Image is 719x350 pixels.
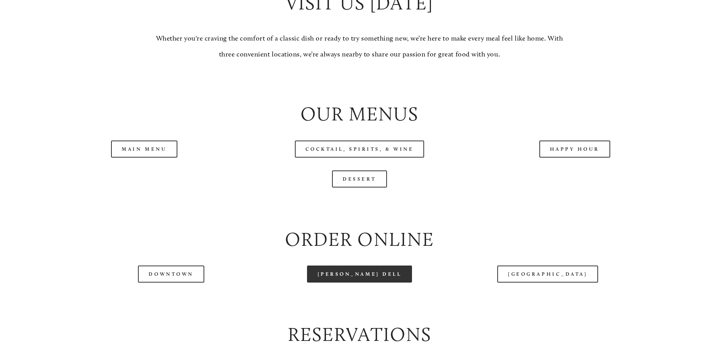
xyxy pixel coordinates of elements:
[307,266,412,283] a: [PERSON_NAME] Dell
[43,321,676,348] h2: Reservations
[539,141,611,158] a: Happy Hour
[295,141,425,158] a: Cocktail, Spirits, & Wine
[332,170,387,187] a: Dessert
[497,266,598,283] a: [GEOGRAPHIC_DATA]
[43,226,676,253] h2: Order Online
[111,141,177,158] a: Main Menu
[43,101,676,128] h2: Our Menus
[138,266,204,283] a: Downtown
